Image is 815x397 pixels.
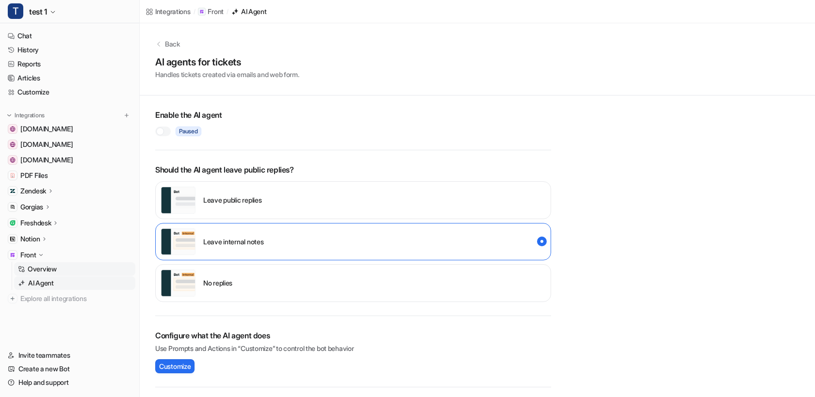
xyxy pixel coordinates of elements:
h2: Enable the AI agent [155,109,551,121]
p: Leave internal notes [203,237,263,247]
img: Front [10,252,16,258]
a: PDF FilesPDF Files [4,169,135,182]
span: [DOMAIN_NAME] [20,155,73,165]
img: PDF Files [10,173,16,178]
a: AI Agent [231,6,267,16]
span: [DOMAIN_NAME] [20,140,73,149]
a: AI Agent [14,276,135,290]
a: History [4,43,135,57]
div: AI Agent [241,6,267,16]
a: Chat [4,29,135,43]
span: Paused [176,127,201,136]
p: Gorgias [20,202,43,212]
img: user [161,228,196,255]
p: Zendesk [20,186,46,196]
h2: Configure what the AI agent does [155,330,551,341]
a: Reports [4,57,135,71]
a: www.cardekho.com[DOMAIN_NAME] [4,138,135,151]
a: Integrations [146,6,191,16]
button: Customize [155,359,195,373]
a: Articles [4,71,135,85]
p: Overview [28,264,57,274]
span: test 1 [29,5,47,18]
img: www.cardekho.com [10,142,16,147]
p: AI Agent [28,278,54,288]
p: Front [20,250,36,260]
p: Integrations [15,111,45,119]
span: T [8,3,23,19]
a: Create a new Bot [4,362,135,376]
p: Back [165,39,180,49]
p: No replies [203,278,232,288]
span: Customize [159,361,191,371]
div: internal_reply [155,223,551,261]
img: user [161,187,196,214]
img: Notion [10,236,16,242]
a: Invite teammates [4,349,135,362]
div: disabled [155,264,551,302]
img: user [161,270,196,297]
button: Integrations [4,111,48,120]
img: support.coursiv.io [10,157,16,163]
p: Freshdesk [20,218,51,228]
p: Handles tickets created via emails and web form. [155,69,299,79]
span: / [194,7,196,16]
a: Overview [14,262,135,276]
p: Should the AI agent leave public replies? [155,164,551,175]
div: external_reply [155,181,551,219]
a: Help and support [4,376,135,389]
p: Notion [20,234,40,244]
p: Leave public replies [203,195,261,205]
p: Front [208,7,224,16]
span: PDF Files [20,171,48,180]
div: Integrations [155,6,191,16]
img: expand menu [6,112,13,119]
span: Explore all integrations [20,291,131,306]
img: Freshdesk [10,220,16,226]
a: Customize [4,85,135,99]
a: Explore all integrations [4,292,135,305]
img: Zendesk [10,188,16,194]
span: / [227,7,228,16]
p: Use Prompts and Actions in “Customize” to control the bot behavior [155,343,551,353]
h1: AI agents for tickets [155,55,299,69]
img: Gorgias [10,204,16,210]
img: support.bikesonline.com.au [10,126,16,132]
a: support.coursiv.io[DOMAIN_NAME] [4,153,135,167]
img: menu_add.svg [123,112,130,119]
img: explore all integrations [8,294,17,303]
img: Front icon [199,9,204,14]
a: support.bikesonline.com.au[DOMAIN_NAME] [4,122,135,136]
a: Front iconFront [198,7,224,16]
span: [DOMAIN_NAME] [20,124,73,134]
